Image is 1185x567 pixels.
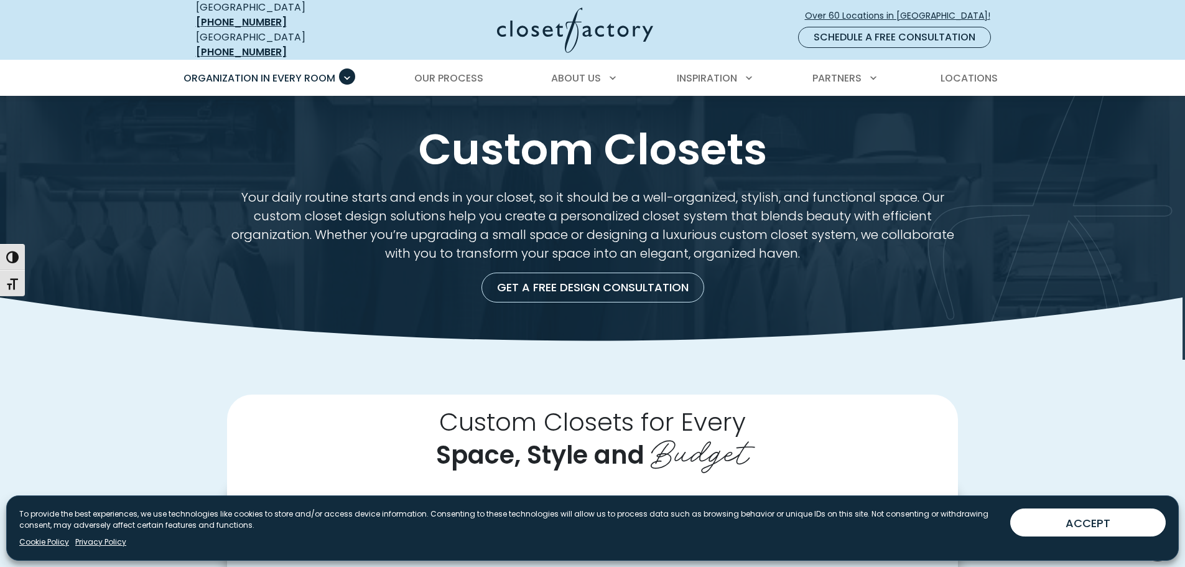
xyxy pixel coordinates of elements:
[175,61,1011,96] nav: Primary Menu
[19,537,69,548] a: Cookie Policy
[497,7,653,53] img: Closet Factory Logo
[19,508,1000,531] p: To provide the best experiences, we use technologies like cookies to store and/or access device i...
[677,71,737,85] span: Inspiration
[414,71,483,85] span: Our Process
[193,126,992,173] h1: Custom Closets
[436,438,644,472] span: Space, Style and
[196,15,287,29] a: [PHONE_NUMBER]
[651,424,749,474] span: Budget
[196,45,287,59] a: [PHONE_NUMBER]
[805,9,1000,22] span: Over 60 Locations in [GEOGRAPHIC_DATA]!
[184,71,335,85] span: Organization in Every Room
[439,405,746,439] span: Custom Closets for Every
[551,71,601,85] span: About Us
[227,188,958,263] p: Your daily routine starts and ends in your closet, so it should be a well-organized, stylish, and...
[812,71,862,85] span: Partners
[804,5,1001,27] a: Over 60 Locations in [GEOGRAPHIC_DATA]!
[798,27,991,48] a: Schedule a Free Consultation
[941,71,998,85] span: Locations
[75,537,126,548] a: Privacy Policy
[1010,508,1166,537] button: ACCEPT
[481,273,704,302] a: Get a Free Design Consultation
[196,30,376,60] div: [GEOGRAPHIC_DATA]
